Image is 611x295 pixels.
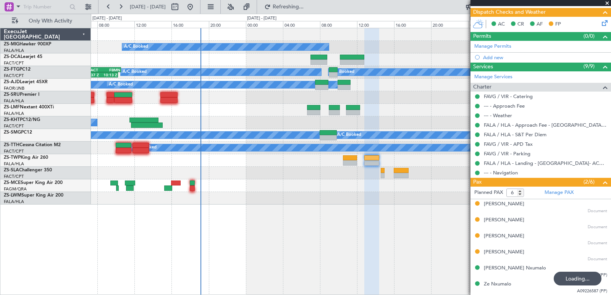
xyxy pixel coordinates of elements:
[109,79,133,90] div: A/C Booked
[4,55,42,59] a: ZS-DCALearjet 45
[4,168,52,172] a: ZS-SLAChallenger 350
[4,130,32,135] a: ZS-SMGPC12
[330,66,354,78] div: A/C Booked
[473,8,546,17] span: Dispatch Checks and Weather
[484,141,533,147] a: FAVG / VIR - APD Tax
[4,105,54,110] a: ZS-LMFNextant 400XTi
[105,68,121,72] div: FBMN
[484,160,607,166] a: FALA / HLA - Landing - [GEOGRAPHIC_DATA]- ACC # 1800
[473,63,493,71] span: Services
[484,232,524,240] div: [PERSON_NAME]
[517,21,524,28] span: CR
[4,130,21,135] span: ZS-SMG
[92,15,122,22] div: [DATE] - [DATE]
[23,1,67,13] input: Trip Number
[4,193,21,198] span: ZS-LWM
[4,161,24,167] a: FALA/HLA
[484,248,524,256] div: [PERSON_NAME]
[4,155,21,160] span: ZS-TWP
[474,43,511,50] a: Manage Permits
[470,15,499,22] div: [DATE] - [DATE]
[4,118,40,122] a: ZS-KHTPC12/NG
[272,4,304,10] span: Refreshing...
[577,288,607,295] span: A09226587 (PP)
[484,112,512,119] a: --- - Weather
[246,21,283,28] div: 00:00
[4,85,24,91] a: FAOR/JNB
[4,181,21,185] span: ZS-MCE
[394,21,431,28] div: 16:00
[469,21,506,28] div: 00:00
[320,21,357,28] div: 08:00
[171,21,209,28] div: 16:00
[545,189,574,197] a: Manage PAX
[484,93,533,100] a: FAVG / VIR - Catering
[537,21,543,28] span: AF
[4,143,19,147] span: ZS-TTH
[20,18,81,24] span: Only With Activity
[124,41,148,53] div: A/C Booked
[484,131,546,138] a: FALA / HLA - S&T Per Diem
[101,73,117,77] div: 10:13 Z
[209,21,246,28] div: 20:00
[4,148,24,154] a: FACT/CPT
[474,189,503,197] label: Planned PAX
[431,21,468,28] div: 20:00
[584,32,595,40] span: (0/0)
[85,73,101,77] div: 06:37 Z
[4,199,24,205] a: FALA/HLA
[554,272,601,285] div: Loading...
[584,178,595,186] span: (2/6)
[4,105,20,110] span: ZS-LMF
[4,92,20,97] span: ZS-SRU
[4,60,24,66] a: FACT/CPT
[484,103,525,109] a: --- - Approach Fee
[498,21,505,28] span: AC
[484,150,530,157] a: FAVG / VIR - Parking
[473,83,491,92] span: Charter
[4,174,24,179] a: FACT/CPT
[555,21,561,28] span: FP
[97,21,134,28] div: 08:00
[4,181,63,185] a: ZS-MCESuper King Air 200
[261,1,307,13] button: Refreshing...
[4,168,19,172] span: ZS-SLA
[484,122,607,128] a: FALA / HLA - Approach Fee - [GEOGRAPHIC_DATA]- ACC # 1800
[4,111,24,116] a: FALA/HLA
[584,62,595,70] span: (9/9)
[4,143,61,147] a: ZS-TTHCessna Citation M2
[8,15,83,27] button: Only With Activity
[4,80,48,84] a: ZS-AJDLearjet 45XR
[588,208,607,214] span: Document
[89,68,105,72] div: FACT
[484,264,546,272] div: [PERSON_NAME] Nxumalo
[4,80,20,84] span: ZS-AJD
[4,73,24,79] a: FACT/CPT
[4,67,19,72] span: ZS-FTG
[588,256,607,263] span: Document
[4,186,27,192] a: FAGM/QRA
[473,178,482,187] span: Pax
[484,169,518,176] a: --- - Navigation
[4,193,63,198] a: ZS-LWMSuper King Air 200
[474,73,512,81] a: Manage Services
[4,55,21,59] span: ZS-DCA
[4,92,39,97] a: ZS-SRUPremier I
[4,67,31,72] a: ZS-FTGPC12
[247,15,276,22] div: [DATE] - [DATE]
[4,42,19,47] span: ZS-MIG
[588,224,607,231] span: Document
[4,155,48,160] a: ZS-TWPKing Air 260
[4,123,24,129] a: FACT/CPT
[484,200,524,208] div: [PERSON_NAME]
[4,98,24,104] a: FALA/HLA
[134,21,171,28] div: 12:00
[484,216,524,224] div: [PERSON_NAME]
[588,240,607,247] span: Document
[357,21,394,28] div: 12:00
[123,66,147,78] div: A/C Booked
[283,21,320,28] div: 04:00
[4,118,20,122] span: ZS-KHT
[130,3,166,10] span: [DATE] - [DATE]
[484,280,511,288] div: Ze Nxumalo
